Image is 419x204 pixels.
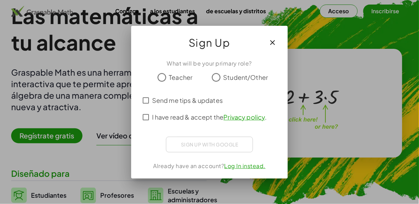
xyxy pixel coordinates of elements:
[224,113,265,121] a: Privacy policy
[140,162,279,170] div: Already have an account?
[224,162,266,169] a: Log In instead.
[189,34,230,51] span: Sign Up
[140,59,279,68] div: What will be your primary role?
[152,96,223,105] span: Send me tips & updates
[152,112,267,122] span: I have read & accept the .
[223,73,268,82] span: Student/Other
[169,73,192,82] span: Teacher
